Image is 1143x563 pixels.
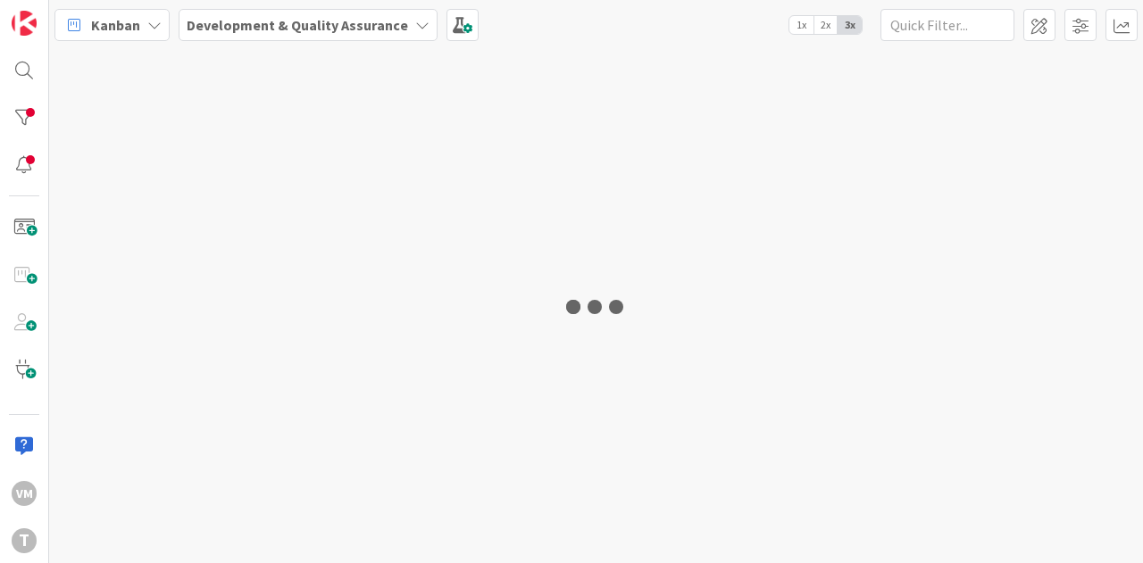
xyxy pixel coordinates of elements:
[813,16,838,34] span: 2x
[12,528,37,553] div: T
[12,11,37,36] img: Visit kanbanzone.com
[91,14,140,36] span: Kanban
[789,16,813,34] span: 1x
[187,16,408,34] b: Development & Quality Assurance
[12,481,37,506] div: VM
[880,9,1014,41] input: Quick Filter...
[838,16,862,34] span: 3x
